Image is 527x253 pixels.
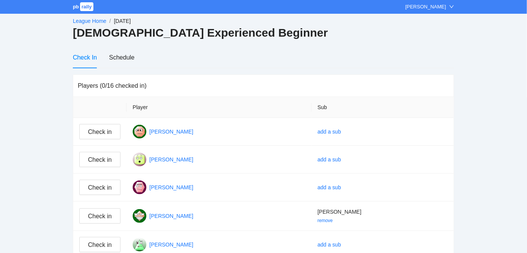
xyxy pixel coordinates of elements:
[318,155,341,164] div: add a sub
[127,97,312,118] th: Player
[73,4,79,10] span: pb
[73,53,97,62] div: Check In
[73,4,95,10] a: pbrally
[109,18,111,24] span: /
[449,4,454,9] span: down
[114,18,131,24] span: [DATE]
[78,75,449,97] div: Players (0/16 checked in)
[79,180,121,195] button: Check in
[318,127,341,136] div: add a sub
[405,3,446,11] div: [PERSON_NAME]
[312,97,454,118] th: Sub
[88,155,112,164] span: Check in
[73,18,106,24] a: League Home
[133,180,146,194] img: Gravatar for chris vaughan@gmail.com
[73,25,454,41] h2: [DEMOGRAPHIC_DATA] Experienced Beginner
[149,129,193,135] a: [PERSON_NAME]
[79,152,121,167] button: Check in
[318,209,362,215] span: [PERSON_NAME]
[109,53,135,62] div: Schedule
[149,213,193,219] a: [PERSON_NAME]
[88,240,112,250] span: Check in
[79,208,121,224] button: Check in
[88,183,112,192] span: Check in
[318,240,341,249] div: add a sub
[133,209,146,223] img: Gravatar for colleen schintzler@gmail.com
[318,183,341,192] div: add a sub
[79,124,121,139] button: Check in
[149,184,193,190] a: [PERSON_NAME]
[88,211,112,221] span: Check in
[79,237,121,252] button: Check in
[133,125,146,139] img: Gravatar for angela di dolce@gmail.com
[149,242,193,248] a: [PERSON_NAME]
[149,156,193,163] a: [PERSON_NAME]
[318,218,333,223] a: remove
[133,153,146,166] img: Gravatar for carol jennings@gmail.com
[80,2,93,11] span: rally
[133,238,146,251] img: Gravatar for donna small@gmail.com
[88,127,112,137] span: Check in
